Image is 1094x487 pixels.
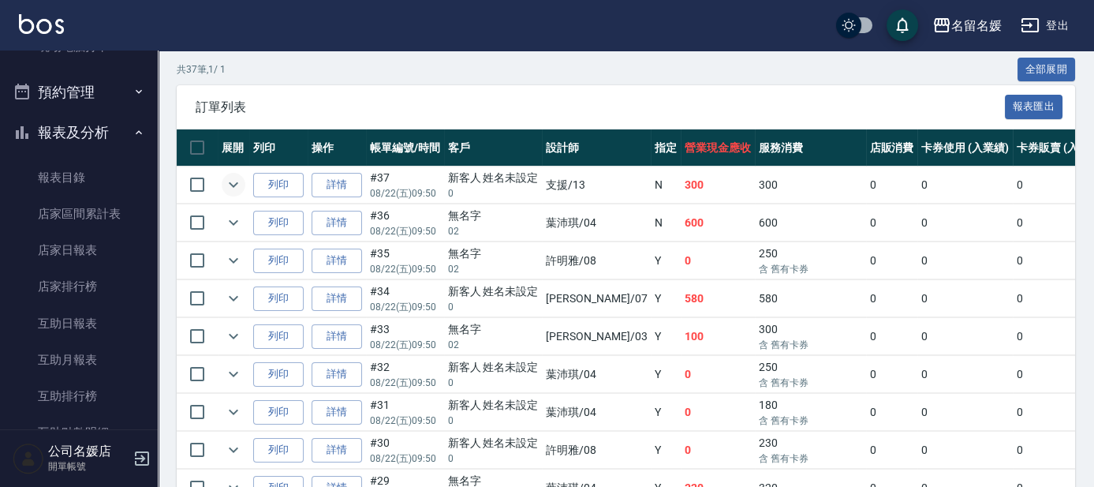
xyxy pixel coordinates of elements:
[366,242,444,279] td: #35
[542,204,651,242] td: 葉沛琪 /04
[951,16,1002,36] div: 名留名媛
[48,444,129,459] h5: 公司名媛店
[681,204,755,242] td: 600
[1005,99,1063,114] a: 報表匯出
[222,362,245,386] button: expand row
[366,129,444,167] th: 帳單編號/時間
[253,173,304,197] button: 列印
[542,394,651,431] td: 葉沛琪 /04
[370,451,440,466] p: 08/22 (五) 09:50
[448,414,539,428] p: 0
[1005,95,1063,119] button: 報表匯出
[681,356,755,393] td: 0
[196,99,1005,115] span: 訂單列表
[448,245,539,262] div: 無名字
[366,280,444,317] td: #34
[866,394,918,431] td: 0
[681,129,755,167] th: 營業現金應收
[542,129,651,167] th: 設計師
[6,112,151,153] button: 報表及分析
[222,438,245,462] button: expand row
[651,167,681,204] td: N
[19,14,64,34] img: Logo
[222,249,245,272] button: expand row
[222,287,245,310] button: expand row
[253,287,304,311] button: 列印
[222,324,245,348] button: expand row
[370,186,440,200] p: 08/22 (五) 09:50
[366,394,444,431] td: #31
[222,400,245,424] button: expand row
[755,432,865,469] td: 230
[755,356,865,393] td: 250
[917,432,1013,469] td: 0
[312,173,362,197] a: 詳情
[448,338,539,352] p: 02
[308,129,366,167] th: 操作
[917,356,1013,393] td: 0
[370,414,440,428] p: 08/22 (五) 09:50
[13,443,44,474] img: Person
[222,173,245,197] button: expand row
[448,170,539,186] div: 新客人 姓名未設定
[448,376,539,390] p: 0
[444,129,543,167] th: 客戶
[759,451,861,466] p: 含 舊有卡券
[448,262,539,276] p: 02
[755,280,865,317] td: 580
[917,280,1013,317] td: 0
[887,9,918,41] button: save
[755,167,865,204] td: 300
[370,338,440,352] p: 08/22 (五) 09:50
[370,224,440,238] p: 08/22 (五) 09:50
[1017,58,1076,82] button: 全部展開
[366,318,444,355] td: #33
[866,167,918,204] td: 0
[681,280,755,317] td: 580
[917,167,1013,204] td: 0
[366,204,444,242] td: #36
[681,242,755,279] td: 0
[448,224,539,238] p: 02
[312,211,362,235] a: 詳情
[253,324,304,349] button: 列印
[253,362,304,387] button: 列印
[253,400,304,425] button: 列印
[759,376,861,390] p: 含 舊有卡券
[366,356,444,393] td: #32
[312,249,362,273] a: 詳情
[6,378,151,414] a: 互助排行榜
[866,129,918,167] th: 店販消費
[448,283,539,300] div: 新客人 姓名未設定
[48,459,129,474] p: 開單帳號
[759,414,861,428] p: 含 舊有卡券
[917,394,1013,431] td: 0
[312,438,362,463] a: 詳情
[448,208,539,224] div: 無名字
[366,432,444,469] td: #30
[651,129,681,167] th: 指定
[253,438,304,463] button: 列印
[681,167,755,204] td: 300
[542,318,651,355] td: [PERSON_NAME] /03
[6,414,151,451] a: 互助點數明細
[448,435,539,451] div: 新客人 姓名未設定
[448,397,539,414] div: 新客人 姓名未設定
[542,356,651,393] td: 葉沛琪 /04
[651,280,681,317] td: Y
[651,242,681,279] td: Y
[681,432,755,469] td: 0
[651,318,681,355] td: Y
[542,167,651,204] td: 支援 /13
[448,186,539,200] p: 0
[366,167,444,204] td: #37
[6,196,151,232] a: 店家區間累計表
[6,305,151,342] a: 互助日報表
[6,268,151,305] a: 店家排行榜
[312,287,362,311] a: 詳情
[917,242,1013,279] td: 0
[681,394,755,431] td: 0
[866,204,918,242] td: 0
[6,232,151,268] a: 店家日報表
[448,359,539,376] div: 新客人 姓名未設定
